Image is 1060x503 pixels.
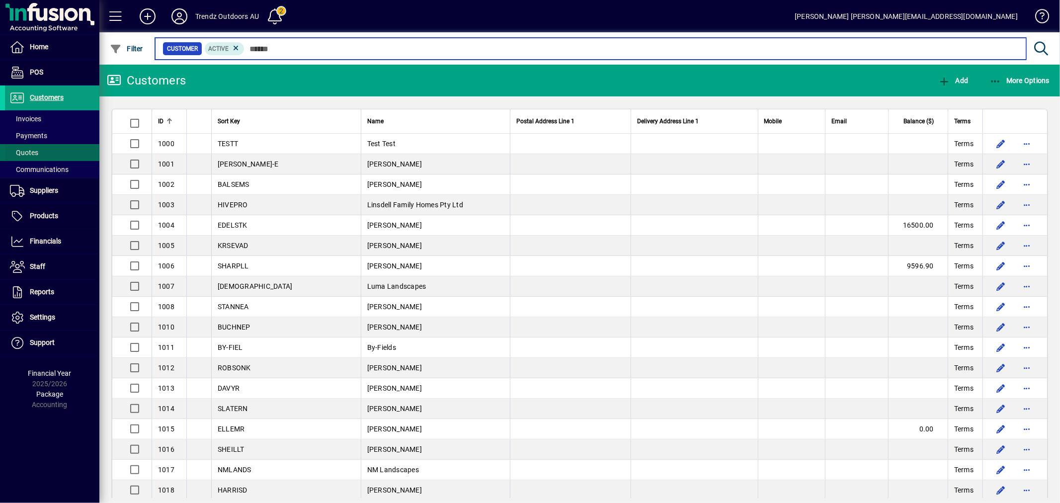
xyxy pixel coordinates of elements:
[1019,441,1035,457] button: More options
[367,242,422,250] span: [PERSON_NAME]
[888,419,948,439] td: 0.00
[367,425,422,433] span: [PERSON_NAME]
[954,159,974,169] span: Terms
[954,302,974,312] span: Terms
[795,8,1018,24] div: [PERSON_NAME] [PERSON_NAME][EMAIL_ADDRESS][DOMAIN_NAME]
[993,156,1009,172] button: Edit
[5,280,99,305] a: Reports
[5,204,99,229] a: Products
[218,262,249,270] span: SHARPLL
[218,221,247,229] span: EDELSTK
[367,262,422,270] span: [PERSON_NAME]
[954,383,974,393] span: Terms
[158,405,174,413] span: 1014
[158,466,174,474] span: 1017
[993,197,1009,213] button: Edit
[1019,462,1035,478] button: More options
[1019,156,1035,172] button: More options
[1019,319,1035,335] button: More options
[367,405,422,413] span: [PERSON_NAME]
[993,380,1009,396] button: Edit
[5,305,99,330] a: Settings
[637,116,699,127] span: Delivery Address Line 1
[367,303,422,311] span: [PERSON_NAME]
[1019,380,1035,396] button: More options
[110,45,143,53] span: Filter
[158,201,174,209] span: 1003
[5,229,99,254] a: Financials
[5,35,99,60] a: Home
[218,160,279,168] span: [PERSON_NAME]-E
[5,161,99,178] a: Communications
[218,140,238,148] span: TESTT
[367,486,422,494] span: [PERSON_NAME]
[5,60,99,85] a: POS
[5,331,99,355] a: Support
[218,282,293,290] span: [DEMOGRAPHIC_DATA]
[993,482,1009,498] button: Edit
[163,7,195,25] button: Profile
[367,201,463,209] span: Linsdell Family Homes Pty Ltd
[954,241,974,251] span: Terms
[158,140,174,148] span: 1000
[954,116,971,127] span: Terms
[107,73,186,88] div: Customers
[158,116,163,127] span: ID
[158,262,174,270] span: 1006
[195,8,259,24] div: Trendz Outdoors AU
[954,465,974,475] span: Terms
[158,180,174,188] span: 1002
[218,116,240,127] span: Sort Key
[158,384,174,392] span: 1013
[5,254,99,279] a: Staff
[764,116,782,127] span: Mobile
[936,72,971,89] button: Add
[218,201,248,209] span: HIVEPRO
[993,278,1009,294] button: Edit
[954,139,974,149] span: Terms
[367,364,422,372] span: [PERSON_NAME]
[30,68,43,76] span: POS
[888,256,948,276] td: 9596.90
[764,116,819,127] div: Mobile
[218,180,249,188] span: BALSEMS
[158,343,174,351] span: 1011
[993,238,1009,253] button: Edit
[1019,401,1035,417] button: More options
[954,179,974,189] span: Terms
[30,237,61,245] span: Financials
[954,220,974,230] span: Terms
[218,486,247,494] span: HARRISD
[367,343,396,351] span: By-Fields
[158,425,174,433] span: 1015
[218,323,250,331] span: BUCHNEP
[10,132,47,140] span: Payments
[367,466,419,474] span: NM Landscapes
[30,262,45,270] span: Staff
[993,176,1009,192] button: Edit
[954,281,974,291] span: Terms
[158,116,180,127] div: ID
[993,217,1009,233] button: Edit
[993,339,1009,355] button: Edit
[1019,197,1035,213] button: More options
[1019,421,1035,437] button: More options
[993,360,1009,376] button: Edit
[30,93,64,101] span: Customers
[158,323,174,331] span: 1010
[218,242,248,250] span: KRSEVAD
[989,77,1050,84] span: More Options
[1019,339,1035,355] button: More options
[993,441,1009,457] button: Edit
[158,282,174,290] span: 1007
[367,116,504,127] div: Name
[1019,278,1035,294] button: More options
[30,288,54,296] span: Reports
[954,444,974,454] span: Terms
[954,261,974,271] span: Terms
[218,405,248,413] span: SLATERN
[888,215,948,236] td: 16500.00
[367,116,384,127] span: Name
[954,404,974,414] span: Terms
[218,384,240,392] span: DAVYR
